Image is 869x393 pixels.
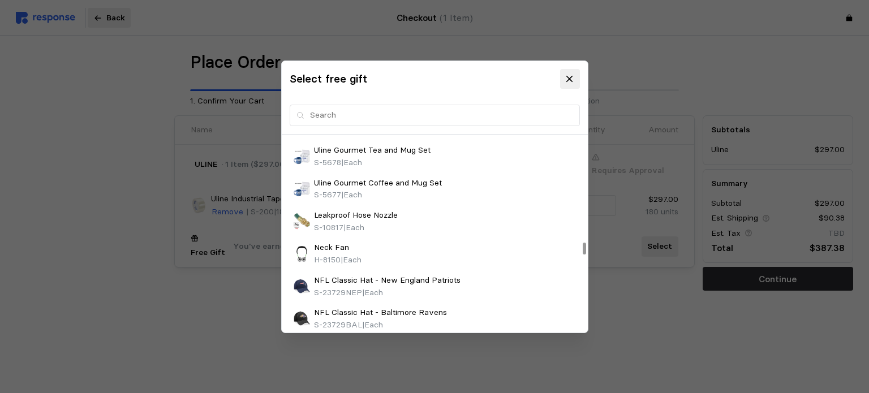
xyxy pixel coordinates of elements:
[314,319,362,330] span: S-23729BAL
[294,245,310,262] img: H-8150
[314,254,341,265] span: H-8150
[314,274,461,286] p: NFL Classic Hat - New England Patriots
[294,181,310,197] img: S-5677_txt_USEng
[314,189,341,200] span: S-5677
[290,71,367,87] h3: Select free gift
[314,157,341,167] span: S-5678
[294,278,310,295] img: S-23729NEP
[310,105,573,126] input: Search
[314,209,398,222] p: Leakproof Hose Nozzle
[362,319,383,330] span: | Each
[341,189,362,200] span: | Each
[314,287,362,297] span: S-23729NEP
[294,213,310,230] img: S-10817_txt_USEng
[314,176,442,189] p: Uline Gourmet Coffee and Mug Set
[314,241,349,254] p: Neck Fan
[314,144,431,157] p: Uline Gourmet Tea and Mug Set
[341,157,362,167] span: | Each
[294,310,310,327] img: S-23729BAL
[341,254,362,265] span: | Each
[362,287,383,297] span: | Each
[294,148,310,165] img: S-5678_txt_USEng
[343,222,364,232] span: | Each
[314,306,447,319] p: NFL Classic Hat - Baltimore Ravens
[314,124,363,135] span: S-23729ARZ
[363,124,384,135] span: | Each
[314,222,343,232] span: S-10817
